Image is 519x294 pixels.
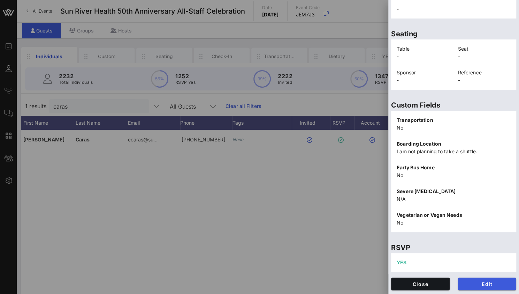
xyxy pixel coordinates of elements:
p: Transportation [397,116,511,124]
p: Early Bus Home [397,164,511,171]
span: Close [397,281,444,287]
p: - [458,76,511,84]
p: I am not planning to take a shuttle. [397,148,511,155]
p: RSVP [391,242,516,253]
p: Reference [458,69,511,76]
button: Edit [458,278,517,290]
p: - [397,53,450,60]
p: - [397,76,450,84]
p: Boarding Location [397,140,511,148]
p: No [397,171,511,179]
p: N/A [397,195,511,203]
p: Sponsor [397,69,450,76]
p: Vegetarian or Vegan Needs [397,211,511,219]
p: Table [397,45,450,53]
span: YES [397,259,406,265]
p: Custom Fields [391,100,516,111]
button: Close [391,278,450,290]
p: Severe [MEDICAL_DATA] [397,188,511,195]
p: - [458,53,511,60]
span: - [397,6,399,12]
p: Seating [391,28,516,39]
p: Seat [458,45,511,53]
p: No [397,219,511,227]
span: Edit [464,281,511,287]
p: No [397,124,511,132]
